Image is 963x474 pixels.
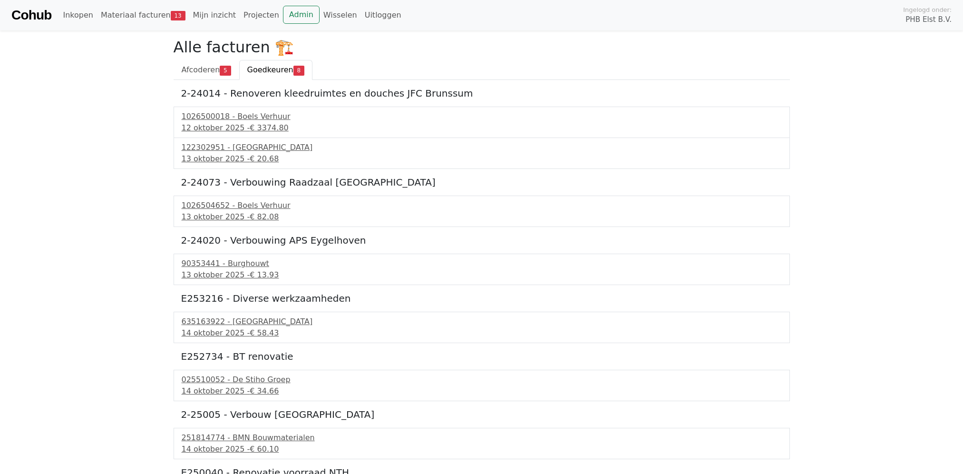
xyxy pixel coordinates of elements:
[181,293,782,304] h5: E253216 - Diverse werkzaamheden
[181,351,782,362] h5: E252734 - BT renovatie
[239,60,312,80] a: Goedkeuren8
[182,432,782,444] div: 251814774 - BMN Bouwmaterialen
[283,6,320,24] a: Admin
[182,122,782,134] div: 12 oktober 2025 -
[250,386,279,395] span: € 34.66
[189,6,240,25] a: Mijn inzicht
[182,432,782,455] a: 251814774 - BMN Bouwmaterialen14 oktober 2025 -€ 60.10
[247,65,293,74] span: Goedkeuren
[293,66,304,75] span: 8
[181,88,782,99] h5: 2-24014 - Renoveren kleedruimtes en douches JFC Brunssum
[182,374,782,397] a: 025510052 - De Stiho Groep14 oktober 2025 -€ 34.66
[905,14,952,25] span: PHB Elst B.V.
[250,328,279,337] span: € 58.43
[182,111,782,122] div: 1026500018 - Boels Verhuur
[174,38,790,56] h2: Alle facturen 🏗️
[250,444,279,454] span: € 60.10
[182,316,782,327] div: 635163922 - [GEOGRAPHIC_DATA]
[182,153,782,165] div: 13 oktober 2025 -
[250,123,288,132] span: € 3374.80
[181,235,782,246] h5: 2-24020 - Verbouwing APS Eygelhoven
[182,316,782,339] a: 635163922 - [GEOGRAPHIC_DATA]14 oktober 2025 -€ 58.43
[250,212,279,221] span: € 82.08
[182,142,782,165] a: 122302951 - [GEOGRAPHIC_DATA]13 oktober 2025 -€ 20.68
[220,66,231,75] span: 5
[361,6,405,25] a: Uitloggen
[182,258,782,269] div: 90353441 - Burghouwt
[182,111,782,134] a: 1026500018 - Boels Verhuur12 oktober 2025 -€ 3374.80
[182,258,782,281] a: 90353441 - Burghouwt13 oktober 2025 -€ 13.93
[182,65,220,74] span: Afcoderen
[181,409,782,420] h5: 2-25005 - Verbouw [GEOGRAPHIC_DATA]
[903,5,952,14] span: Ingelogd onder:
[182,444,782,455] div: 14 oktober 2025 -
[11,4,51,27] a: Cohub
[240,6,283,25] a: Projecten
[182,200,782,211] div: 1026504652 - Boels Verhuur
[250,154,279,163] span: € 20.68
[182,211,782,223] div: 13 oktober 2025 -
[171,11,185,20] span: 13
[182,142,782,153] div: 122302951 - [GEOGRAPHIC_DATA]
[182,327,782,339] div: 14 oktober 2025 -
[182,269,782,281] div: 13 oktober 2025 -
[181,177,782,188] h5: 2-24073 - Verbouwing Raadzaal [GEOGRAPHIC_DATA]
[182,385,782,397] div: 14 oktober 2025 -
[97,6,189,25] a: Materiaal facturen13
[59,6,97,25] a: Inkopen
[174,60,239,80] a: Afcoderen5
[182,200,782,223] a: 1026504652 - Boels Verhuur13 oktober 2025 -€ 82.08
[250,270,279,279] span: € 13.93
[320,6,361,25] a: Wisselen
[182,374,782,385] div: 025510052 - De Stiho Groep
